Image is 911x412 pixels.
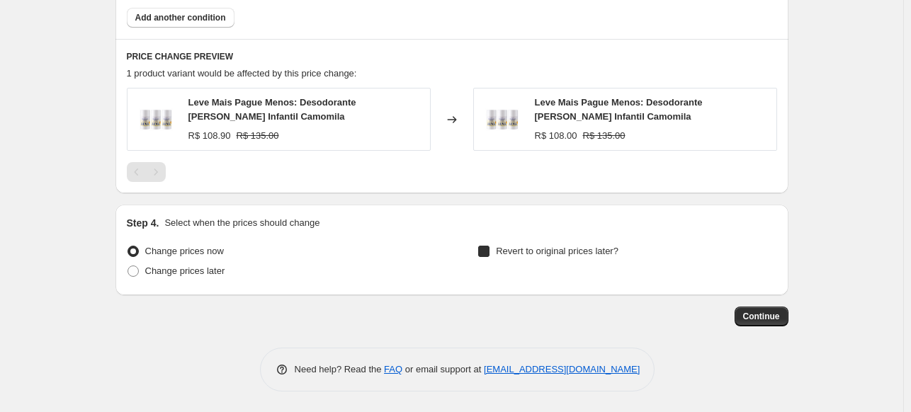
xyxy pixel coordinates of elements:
button: Add another condition [127,8,234,28]
button: Continue [735,307,788,326]
strike: R$ 135.00 [583,129,626,143]
a: [EMAIL_ADDRESS][DOMAIN_NAME] [484,364,640,374]
img: Kit_Leve_Mais_Pague_Menos_-_Em_Barra_Kids_80x.png [135,98,177,141]
img: Kit_Leve_Mais_Pague_Menos_-_Em_Barra_Kids_80x.png [481,98,524,141]
span: Continue [743,311,780,322]
span: Leve Mais Pague Menos: Desodorante [PERSON_NAME] Infantil Camomila [188,97,356,122]
nav: Pagination [127,162,166,182]
span: Change prices now [145,246,224,256]
span: Leve Mais Pague Menos: Desodorante [PERSON_NAME] Infantil Camomila [535,97,703,122]
span: Change prices later [145,265,225,276]
div: R$ 108.00 [535,129,577,143]
span: Need help? Read the [295,364,385,374]
h2: Step 4. [127,216,159,230]
p: Select when the prices should change [164,216,319,230]
span: 1 product variant would be affected by this price change: [127,68,357,79]
div: R$ 108.90 [188,129,231,143]
span: Revert to original prices later? [496,246,618,256]
strike: R$ 135.00 [237,129,279,143]
a: FAQ [384,364,402,374]
h6: PRICE CHANGE PREVIEW [127,51,777,62]
span: or email support at [402,364,484,374]
span: Add another condition [135,12,226,23]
